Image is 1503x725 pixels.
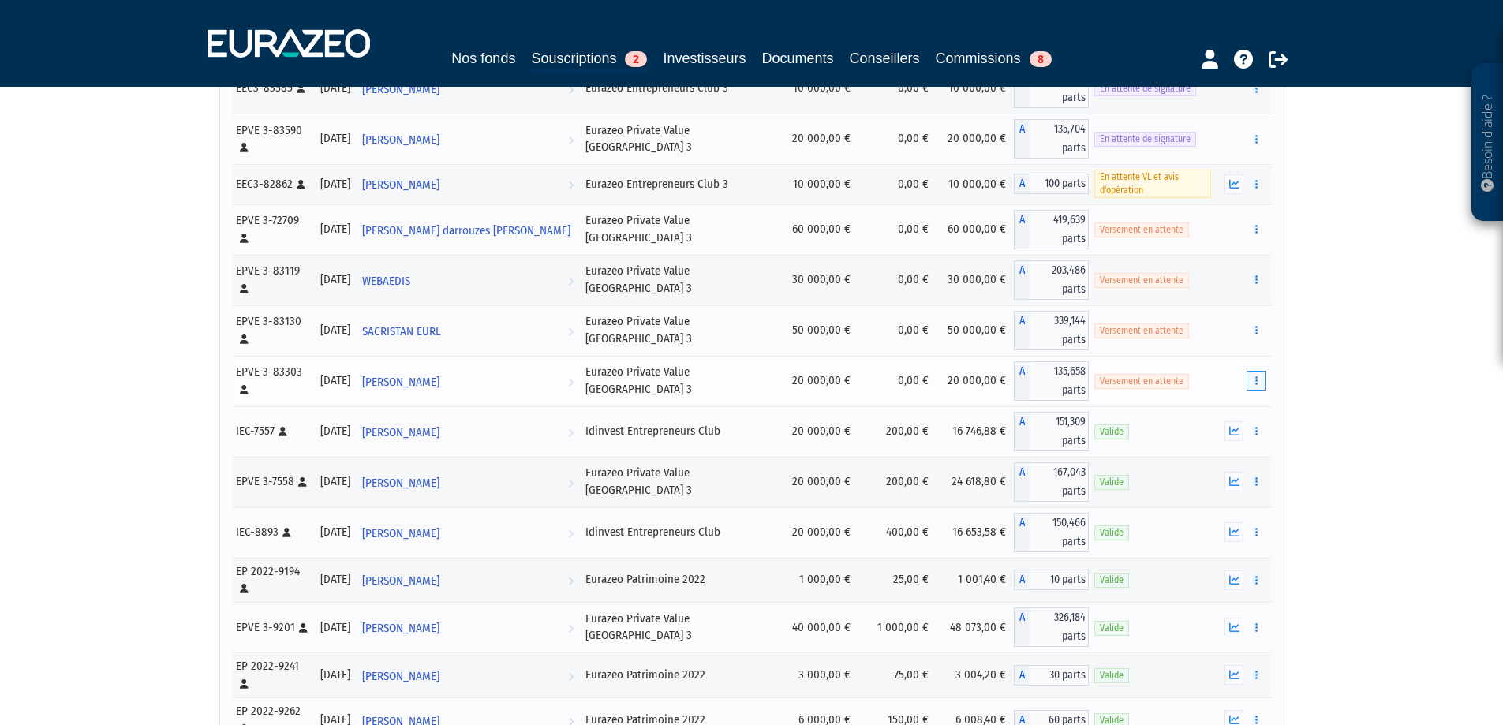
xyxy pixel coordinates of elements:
td: 10 000,00 € [937,164,1014,204]
div: Eurazeo Private Value [GEOGRAPHIC_DATA] 3 [585,263,770,297]
div: [DATE] [320,221,350,237]
i: Voir l'investisseur [568,245,574,275]
i: Voir l'investisseur [568,75,574,104]
span: Valide [1094,525,1129,540]
a: Nos fonds [451,47,515,69]
div: EEC3-83585 [236,80,310,96]
div: Idinvest Entrepreneurs Club [585,524,770,540]
span: [PERSON_NAME] [362,125,439,155]
td: 75,00 € [858,652,937,697]
span: Valide [1094,668,1129,683]
div: A - Eurazeo Patrimoine 2022 [1014,665,1089,686]
a: [PERSON_NAME] [356,416,580,447]
td: 30 000,00 € [776,255,858,305]
i: [Français] Personne physique [240,284,249,293]
td: 20 000,00 € [776,457,858,507]
span: Valide [1094,475,1129,490]
td: 20 000,00 € [776,507,858,558]
span: A [1014,665,1030,686]
span: [PERSON_NAME] [362,662,439,691]
span: SACRISTAN EURL [362,317,441,346]
div: [DATE] [320,423,350,439]
div: Eurazeo Patrimoine 2022 [585,667,770,683]
a: SACRISTAN EURL [356,315,580,346]
td: 1 000,00 € [858,602,937,652]
span: 339,144 parts [1030,311,1089,350]
i: Voir l'investisseur [568,317,574,346]
div: Eurazeo Entrepreneurs Club 3 [585,80,770,96]
a: [PERSON_NAME] [356,365,580,397]
div: Eurazeo Private Value [GEOGRAPHIC_DATA] 3 [585,364,770,398]
div: Eurazeo Private Value [GEOGRAPHIC_DATA] 3 [585,611,770,645]
td: 20 000,00 € [776,406,858,457]
a: Souscriptions2 [531,47,647,72]
td: 50 000,00 € [937,305,1014,356]
td: 40 000,00 € [776,602,858,652]
a: [PERSON_NAME] darrouzes [PERSON_NAME] [356,214,580,245]
span: Versement en attente [1094,222,1189,237]
i: [Français] Personne physique [279,427,287,436]
span: WEBAEDIS [362,267,410,296]
td: 0,00 € [858,356,937,406]
div: Eurazeo Private Value [GEOGRAPHIC_DATA] 3 [585,465,770,499]
div: A - Idinvest Entrepreneurs Club [1014,412,1089,451]
div: [DATE] [320,322,350,338]
td: 30 000,00 € [937,255,1014,305]
i: [Français] Personne physique [240,584,249,593]
div: Eurazeo Entrepreneurs Club 3 [585,176,770,192]
i: [Français] Personne physique [298,477,307,487]
i: Voir l'investisseur [568,614,574,643]
span: A [1014,119,1030,159]
span: [PERSON_NAME] [362,75,439,104]
span: 326,184 parts [1030,607,1089,647]
i: Voir l'investisseur [568,170,574,200]
td: 0,00 € [858,204,937,255]
span: 151,309 parts [1030,412,1089,451]
span: En attente VL et avis d'opération [1094,170,1212,198]
div: EP 2022-9241 [236,658,310,692]
span: Valide [1094,621,1129,636]
td: 200,00 € [858,406,937,457]
a: Conseillers [850,47,920,69]
div: [DATE] [320,372,350,389]
td: 25,00 € [858,558,937,603]
i: [Français] Personne physique [297,180,305,189]
div: EPVE 3-83130 [236,313,310,347]
td: 16 746,88 € [937,406,1014,457]
i: [Français] Personne physique [282,528,291,537]
td: 0,00 € [858,255,937,305]
a: [PERSON_NAME] [356,660,580,691]
span: A [1014,513,1030,552]
div: A - Eurazeo Private Value Europe 3 [1014,311,1089,350]
a: [PERSON_NAME] [356,611,580,643]
div: [DATE] [320,524,350,540]
img: 1732889491-logotype_eurazeo_blanc_rvb.png [208,29,370,58]
td: 24 618,80 € [937,457,1014,507]
td: 1 000,00 € [776,558,858,603]
a: Commissions8 [936,47,1052,69]
a: [PERSON_NAME] [356,466,580,498]
span: [PERSON_NAME] [362,170,439,200]
div: A - Eurazeo Private Value Europe 3 [1014,462,1089,502]
a: [PERSON_NAME] [356,168,580,200]
span: 10 parts [1030,570,1089,590]
td: 20 000,00 € [937,114,1014,164]
div: A - Eurazeo Private Value Europe 3 [1014,260,1089,300]
div: Eurazeo Patrimoine 2022 [585,571,770,588]
span: A [1014,361,1030,401]
i: [Français] Personne physique [297,84,305,93]
td: 400,00 € [858,507,937,558]
span: [PERSON_NAME] [362,519,439,548]
div: [DATE] [320,571,350,588]
td: 20 000,00 € [937,356,1014,406]
a: [PERSON_NAME] [356,517,580,548]
span: A [1014,570,1030,590]
span: A [1014,607,1030,647]
span: A [1014,69,1030,108]
i: Voir l'investisseur [568,662,574,691]
span: 103,681 parts [1030,69,1089,108]
span: [PERSON_NAME] [362,418,439,447]
i: [Français] Personne physique [240,143,249,152]
td: 3 000,00 € [776,652,858,697]
span: A [1014,412,1030,451]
